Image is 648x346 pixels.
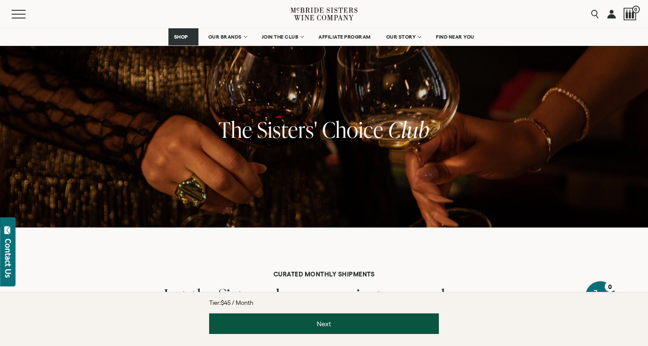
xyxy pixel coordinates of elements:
span: Sisters' [257,115,318,144]
span: AFFILIATE PROGRAM [318,34,371,40]
div: Contact Us [4,239,12,278]
a: FIND NEAR YOU [430,28,480,46]
a: JOIN THE CLUB [256,28,309,46]
span: JOIN THE CLUB [262,34,299,40]
a: AFFILIATE PROGRAM [313,28,376,46]
span: 0 [632,6,640,13]
span: SHOP [174,34,189,40]
span: Club [388,115,429,144]
a: OUR STORY [381,28,426,46]
span: OUR BRANDS [208,34,242,40]
span: Choice [322,115,384,144]
span: The [219,115,252,144]
a: OUR BRANDS [203,28,252,46]
div: 0 [605,281,615,292]
button: Mobile Menu Trigger [12,10,42,18]
span: OUR STORY [386,34,416,40]
a: SHOP [168,28,198,46]
span: FIND NEAR YOU [436,34,474,40]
